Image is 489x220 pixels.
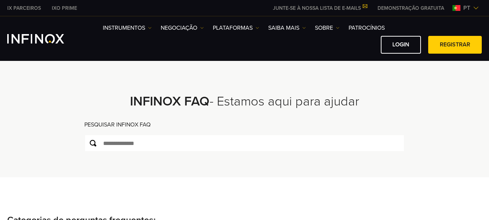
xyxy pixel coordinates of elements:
[428,36,482,54] a: Registrar
[267,5,372,11] a: JUNTE-SE À NOSSA LISTA DE E-MAILS
[130,94,210,109] strong: INFINOX FAQ
[268,24,306,32] a: Saiba mais
[372,4,450,12] a: INFINOX MENU
[349,24,385,32] a: Patrocínios
[460,4,473,12] span: pt
[7,34,81,43] a: INFINOX Logo
[46,4,83,12] a: INFINOX
[161,24,204,32] a: NEGOCIAÇÃO
[2,4,46,12] a: INFINOX
[213,24,259,32] a: PLATAFORMAS
[315,24,340,32] a: SOBRE
[103,24,152,32] a: Instrumentos
[381,36,421,54] a: Login
[84,120,405,134] div: PESQUISAR INFINOX FAQ
[67,94,422,109] h2: - Estamos aqui para ajudar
